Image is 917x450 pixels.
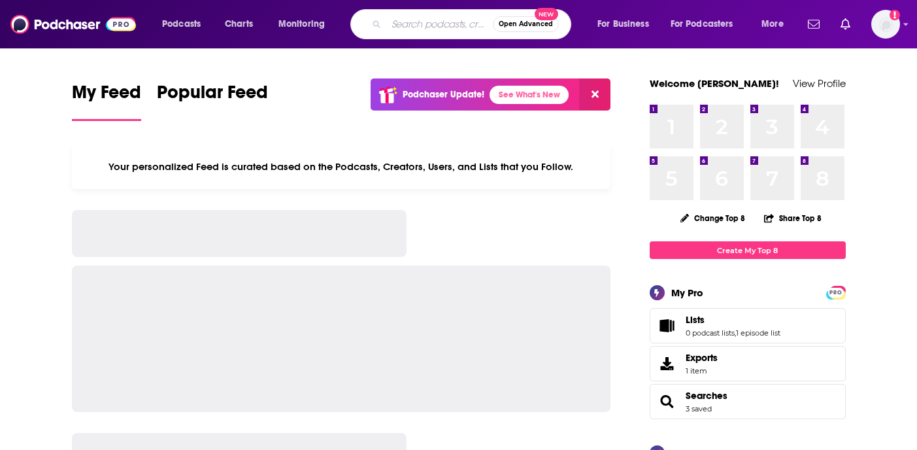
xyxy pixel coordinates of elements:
span: Logged in as Ashley_Beenen [871,10,900,39]
span: My Feed [72,81,141,111]
a: 1 episode list [736,328,780,337]
span: For Business [597,15,649,33]
img: User Profile [871,10,900,39]
button: open menu [662,14,752,35]
span: New [535,8,558,20]
a: Show notifications dropdown [803,13,825,35]
a: Popular Feed [157,81,268,121]
a: Charts [216,14,261,35]
button: open menu [752,14,800,35]
a: Create My Top 8 [650,241,846,259]
a: PRO [828,287,844,297]
div: Your personalized Feed is curated based on the Podcasts, Creators, Users, and Lists that you Follow. [72,145,611,189]
a: Lists [654,317,680,335]
a: View Profile [793,77,846,90]
span: Podcasts [162,15,201,33]
svg: Add a profile image [890,10,900,20]
span: Searches [650,384,846,419]
span: Charts [225,15,253,33]
a: Show notifications dropdown [835,13,856,35]
input: Search podcasts, credits, & more... [386,14,493,35]
a: Searches [686,390,727,402]
p: Podchaser Update! [403,89,484,100]
span: , [735,328,736,337]
div: Search podcasts, credits, & more... [363,9,584,39]
div: My Pro [671,286,703,299]
button: Share Top 8 [763,205,822,231]
span: For Podcasters [671,15,733,33]
span: More [761,15,784,33]
a: Searches [654,392,680,411]
a: Lists [686,314,780,326]
a: Exports [650,346,846,381]
span: Exports [686,352,718,364]
button: Show profile menu [871,10,900,39]
a: My Feed [72,81,141,121]
a: 3 saved [686,404,712,413]
a: See What's New [490,86,569,104]
span: Monitoring [278,15,325,33]
button: Open AdvancedNew [493,16,559,32]
button: open menu [269,14,342,35]
span: Exports [654,355,680,373]
button: open menu [153,14,218,35]
button: open menu [588,14,665,35]
span: PRO [828,288,844,298]
span: Lists [686,314,705,326]
a: Welcome [PERSON_NAME]! [650,77,779,90]
span: 1 item [686,366,718,375]
span: Open Advanced [499,21,553,27]
span: Popular Feed [157,81,268,111]
span: Lists [650,308,846,343]
button: Change Top 8 [673,210,754,226]
a: 0 podcast lists [686,328,735,337]
img: Podchaser - Follow, Share and Rate Podcasts [10,12,136,37]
